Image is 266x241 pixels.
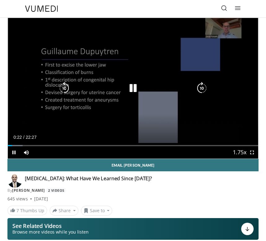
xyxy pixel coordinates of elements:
span: 7 [16,208,19,213]
p: See Related Videos [12,223,89,229]
img: Avatar [7,173,22,188]
a: [PERSON_NAME] [12,188,45,193]
span: 0:22 [13,135,22,140]
button: Share [50,206,78,216]
div: [DATE] [34,196,48,202]
span: Browse more videos while you listen [12,229,89,235]
a: 7 Thumbs Up [7,206,47,215]
button: Playback Rate [233,146,246,159]
h4: [MEDICAL_DATA]: What Have We Learned Since [DATE]? [25,175,152,185]
span: 22:27 [26,135,37,140]
button: Save to [81,206,113,216]
button: Mute [20,146,33,159]
div: By [7,188,259,193]
a: Email [PERSON_NAME] [7,159,259,171]
button: Fullscreen [246,146,258,159]
button: Pause [8,146,20,159]
img: VuMedi Logo [25,6,58,12]
button: See Related Videos Browse more videos while you listen [7,218,259,240]
a: 2 Videos [46,188,66,193]
span: 645 views [7,196,28,202]
video-js: Video Player [8,18,258,159]
div: Progress Bar [8,145,258,146]
span: / [23,135,24,140]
